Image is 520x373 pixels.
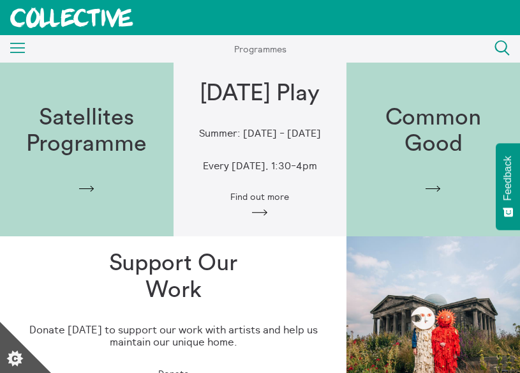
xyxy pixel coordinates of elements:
h1: Support Our Work [92,250,255,303]
h3: Donate [DATE] to support our work with artists and help us maintain our unique home. [20,324,326,348]
h1: Common Good [367,105,500,158]
p: Every [DATE], 1:30-4pm [203,160,317,171]
span: Programmes [234,43,286,55]
h1: [DATE] Play [200,80,320,107]
p: Summer: [DATE] - [DATE] [199,127,321,139]
button: Feedback - Show survey [496,143,520,230]
span: Feedback [502,156,514,201]
h1: Satellites Programme [20,105,153,158]
span: Find out more [230,192,289,202]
